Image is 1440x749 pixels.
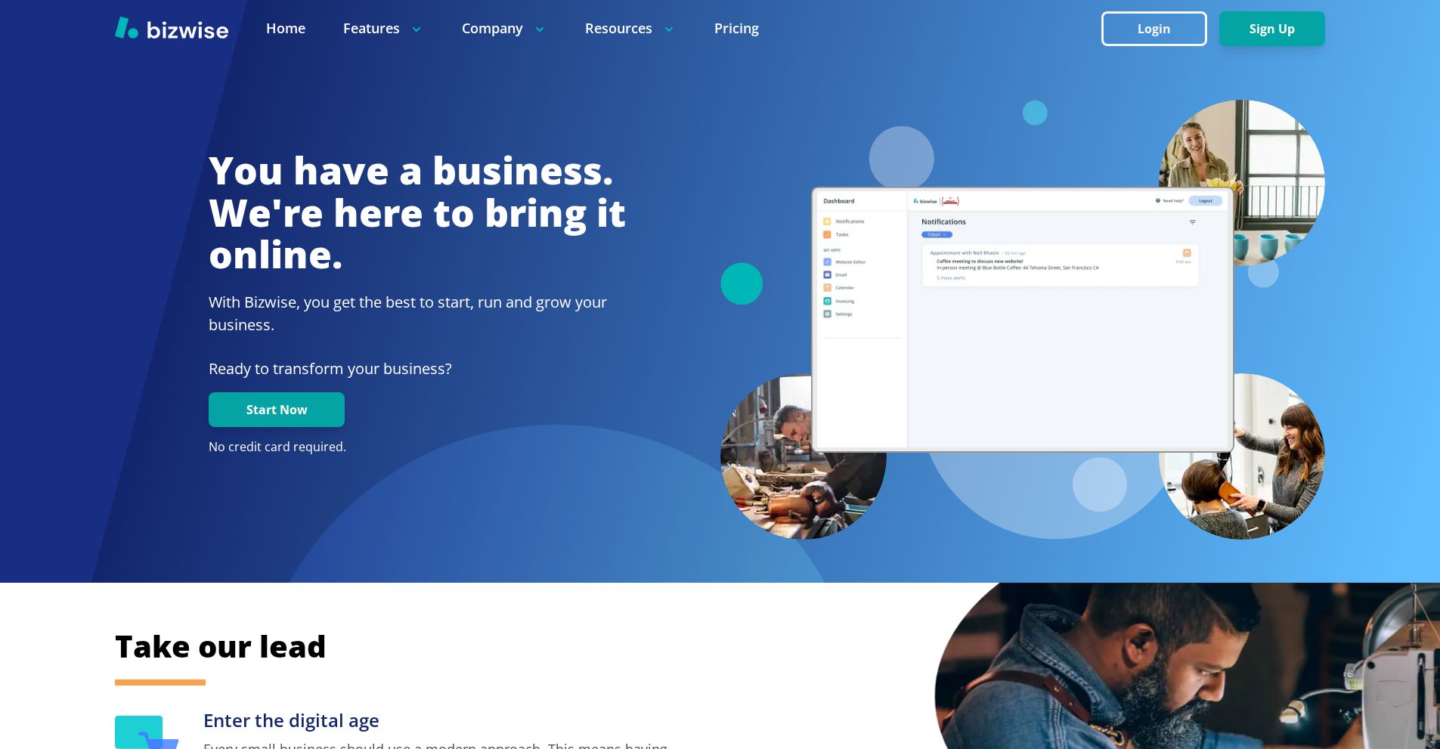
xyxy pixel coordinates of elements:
[115,626,1249,667] h2: Take our lead
[1101,22,1219,36] a: Login
[209,291,626,336] h2: With Bizwise, you get the best to start, run and grow your business.
[714,19,759,38] a: Pricing
[203,708,682,733] h3: Enter the digital age
[343,19,424,38] p: Features
[1101,11,1207,46] button: Login
[1219,22,1325,36] a: Sign Up
[209,439,626,456] p: No credit card required.
[209,150,626,276] h1: You have a business. We're here to bring it online.
[462,19,547,38] p: Company
[115,16,228,39] img: Bizwise Logo
[585,19,677,38] p: Resources
[209,392,345,427] button: Start Now
[209,403,345,417] a: Start Now
[266,19,305,38] a: Home
[1219,11,1325,46] button: Sign Up
[209,357,626,380] p: Ready to transform your business?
